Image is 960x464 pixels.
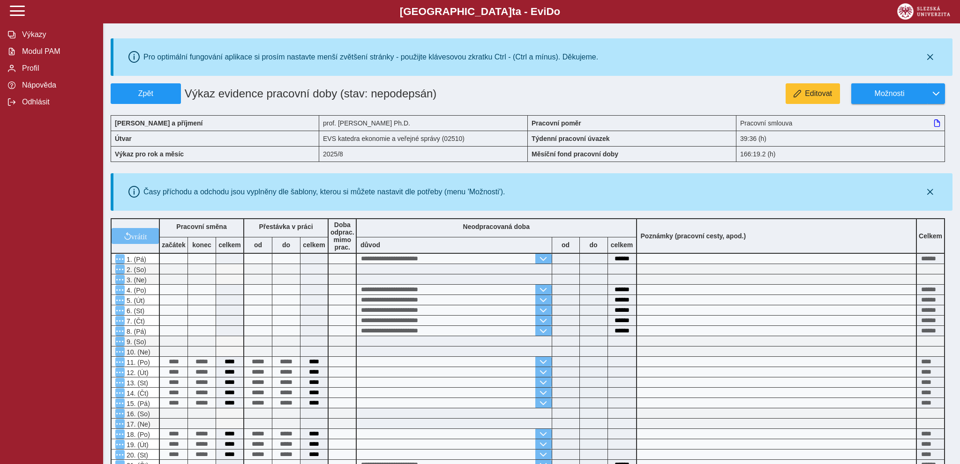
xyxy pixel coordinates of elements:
[125,359,150,366] span: 11. (Po)
[125,297,145,304] span: 5. (Út)
[360,241,380,249] b: důvod
[125,348,150,356] span: 10. (Ne)
[125,276,147,284] span: 3. (Ne)
[19,47,95,56] span: Modul PAM
[805,89,832,98] span: Editovat
[859,89,920,98] span: Možnosti
[919,232,942,240] b: Celkem
[319,115,528,131] div: prof. [PERSON_NAME] Ph.D.
[111,83,181,104] button: Zpět
[115,316,125,325] button: Menu
[115,89,177,98] span: Zpět
[115,285,125,295] button: Menu
[176,223,226,230] b: Pracovní směna
[115,419,125,428] button: Menu
[143,188,505,196] div: Časy příchodu a odchodu jsou vyplněny dle šablony, kterou si můžete nastavit dle potřeby (menu 'M...
[637,232,750,240] b: Poznámky (pracovní cesty, apod.)
[319,131,528,146] div: EVS katedra ekonomie a veřejné správy (02510)
[160,241,187,249] b: začátek
[851,83,927,104] button: Možnosti
[115,306,125,315] button: Menu
[112,228,159,244] button: vrátit
[125,307,144,315] span: 6. (St)
[330,221,354,251] b: Doba odprac. mimo prac.
[125,256,146,263] span: 1. (Pá)
[115,368,125,377] button: Menu
[115,275,125,284] button: Menu
[546,6,554,17] span: D
[125,369,149,376] span: 12. (Út)
[608,241,636,249] b: celkem
[115,450,125,459] button: Menu
[115,135,132,142] b: Útvar
[532,135,610,142] b: Týdenní pracovní úvazek
[463,223,530,230] b: Neodpracovaná doba
[115,357,125,367] button: Menu
[786,83,840,104] button: Editovat
[115,295,125,305] button: Menu
[125,451,148,459] span: 20. (St)
[125,266,146,273] span: 2. (So)
[115,326,125,336] button: Menu
[554,6,561,17] span: o
[115,398,125,408] button: Menu
[125,317,145,325] span: 7. (Čt)
[216,241,243,249] b: celkem
[115,254,125,264] button: Menu
[115,429,125,439] button: Menu
[115,265,125,274] button: Menu
[115,378,125,387] button: Menu
[115,388,125,398] button: Menu
[19,98,95,106] span: Odhlásit
[736,115,945,131] div: Pracovní smlouva
[115,150,184,158] b: Výkaz pro rok a měsíc
[125,379,148,387] span: 13. (St)
[115,337,125,346] button: Menu
[259,223,313,230] b: Přestávka v práci
[736,146,945,162] div: 166:19.2 (h)
[125,431,150,438] span: 18. (Po)
[143,53,598,61] div: Pro optimální fungování aplikace si prosím nastavte menší zvětšení stránky - použijte klávesovou ...
[28,6,932,18] b: [GEOGRAPHIC_DATA] a - Evi
[115,409,125,418] button: Menu
[115,440,125,449] button: Menu
[19,30,95,39] span: Výkazy
[131,232,147,240] span: vrátit
[115,119,202,127] b: [PERSON_NAME] a příjmení
[125,287,146,294] span: 4. (Po)
[115,347,125,356] button: Menu
[532,150,618,158] b: Měsíční fond pracovní doby
[580,241,607,249] b: do
[19,64,95,73] span: Profil
[125,420,150,428] span: 17. (Ne)
[897,3,950,20] img: logo_web_su.png
[19,81,95,89] span: Nápověda
[244,241,272,249] b: od
[125,338,146,346] span: 9. (So)
[736,131,945,146] div: 39:36 (h)
[181,83,462,104] h1: Výkaz evidence pracovní doby (stav: nepodepsán)
[512,6,515,17] span: t
[319,146,528,162] div: 2025/8
[125,410,150,418] span: 16. (So)
[532,119,581,127] b: Pracovní poměr
[125,441,149,449] span: 19. (Út)
[272,241,300,249] b: do
[552,241,579,249] b: od
[125,328,146,335] span: 8. (Pá)
[300,241,328,249] b: celkem
[188,241,216,249] b: konec
[125,390,149,397] span: 14. (Čt)
[125,400,150,407] span: 15. (Pá)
